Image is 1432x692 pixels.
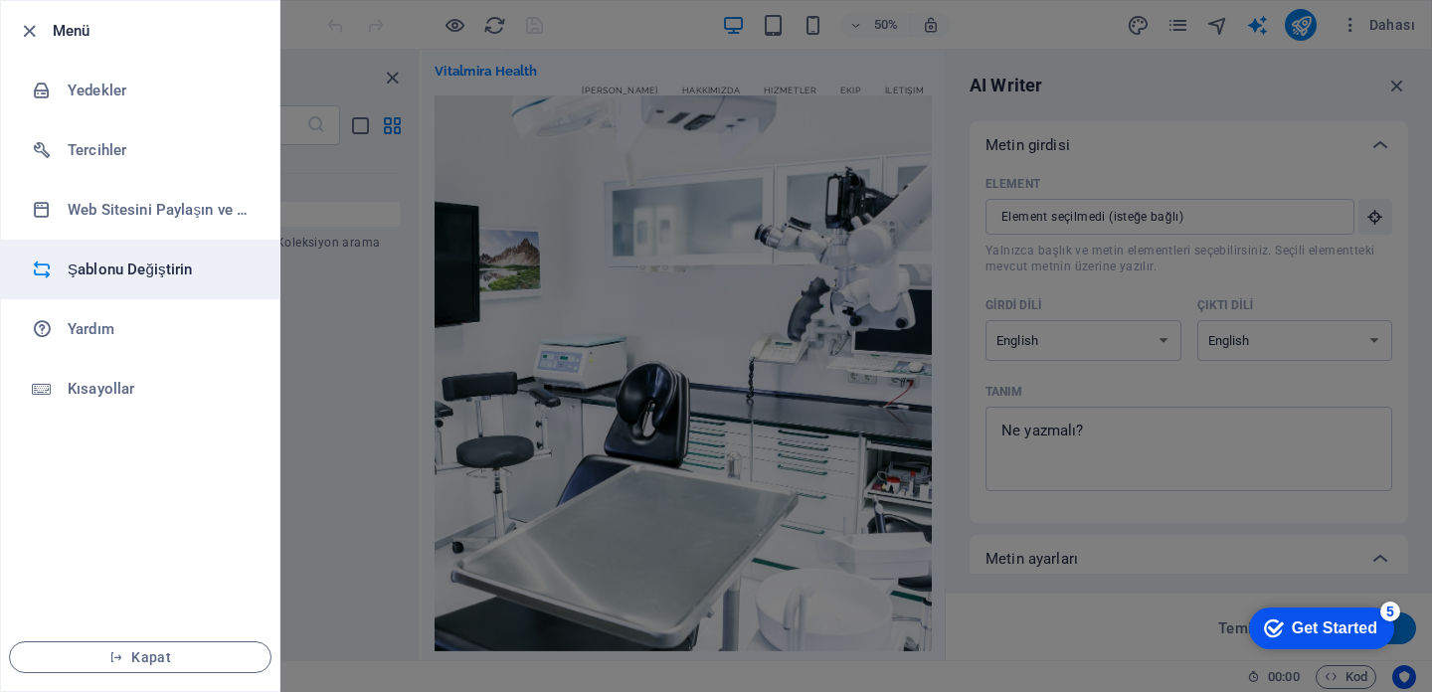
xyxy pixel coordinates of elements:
span: Kapat [26,649,255,665]
div: 5 [147,4,167,24]
a: Yardım [1,299,279,359]
div: Get Started 5 items remaining, 0% complete [16,10,161,52]
h6: Yardım [68,317,252,341]
div: Get Started [59,22,144,40]
h6: Kısayollar [68,377,252,401]
h6: Tercihler [68,138,252,162]
button: Kapat [9,641,271,673]
h6: Web Sitesini Paylaşın ve [GEOGRAPHIC_DATA] [68,198,252,222]
h6: Menü [53,19,264,43]
h6: Yedekler [68,79,252,102]
h6: Şablonu Değiştirin [68,258,252,281]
